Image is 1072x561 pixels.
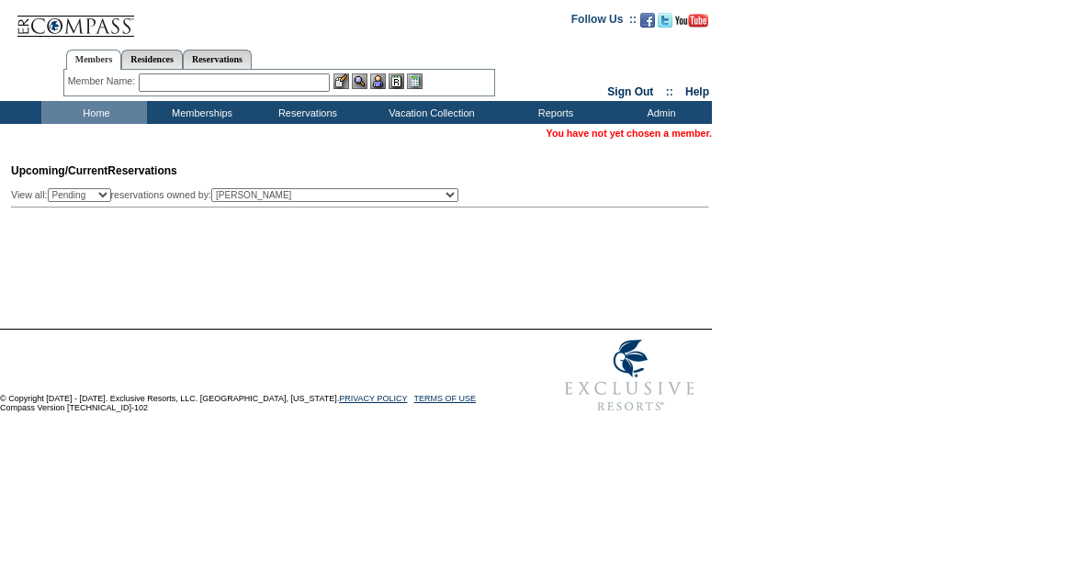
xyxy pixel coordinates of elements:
[607,85,653,98] a: Sign Out
[685,85,709,98] a: Help
[547,330,712,421] img: Exclusive Resorts
[121,50,183,69] a: Residences
[606,101,712,124] td: Admin
[339,394,407,403] a: PRIVACY POLICY
[675,18,708,29] a: Subscribe to our YouTube Channel
[11,188,467,202] div: View all: reservations owned by:
[66,50,122,70] a: Members
[389,73,404,89] img: Reservations
[640,18,655,29] a: Become our fan on Facebook
[658,18,672,29] a: Follow us on Twitter
[41,101,147,124] td: Home
[11,164,177,177] span: Reservations
[358,101,501,124] td: Vacation Collection
[183,50,252,69] a: Reservations
[501,101,606,124] td: Reports
[571,11,637,33] td: Follow Us ::
[640,13,655,28] img: Become our fan on Facebook
[414,394,477,403] a: TERMS OF USE
[370,73,386,89] img: Impersonate
[658,13,672,28] img: Follow us on Twitter
[666,85,673,98] span: ::
[68,73,139,89] div: Member Name:
[675,14,708,28] img: Subscribe to our YouTube Channel
[147,101,253,124] td: Memberships
[11,164,107,177] span: Upcoming/Current
[352,73,367,89] img: View
[547,128,712,139] span: You have not yet chosen a member.
[253,101,358,124] td: Reservations
[333,73,349,89] img: b_edit.gif
[407,73,423,89] img: b_calculator.gif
